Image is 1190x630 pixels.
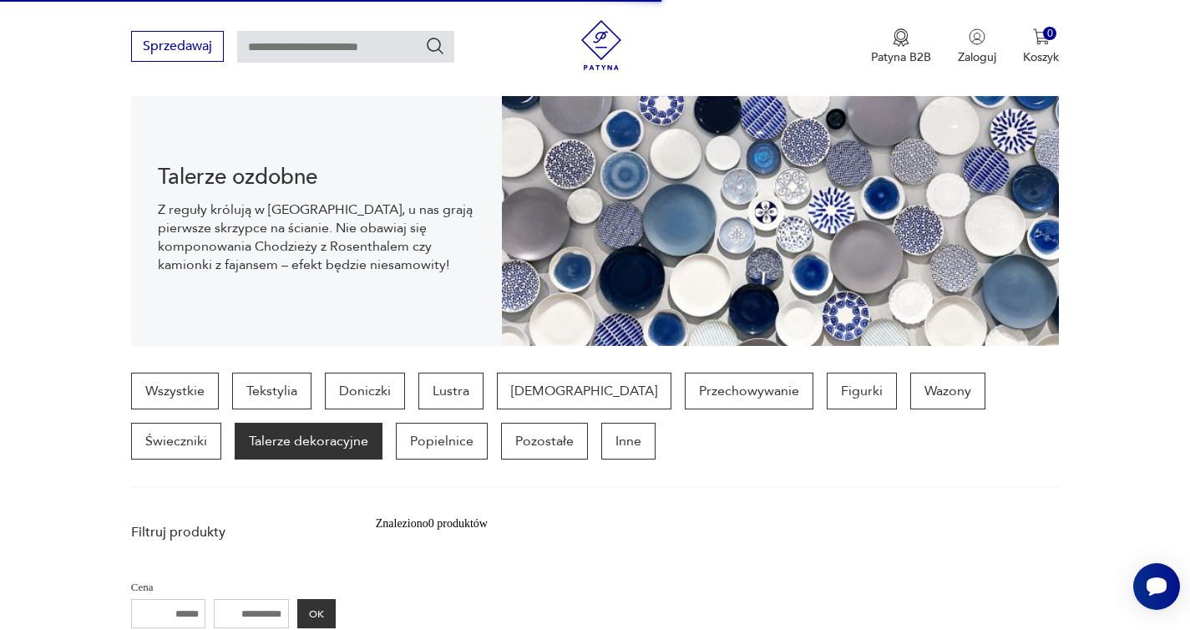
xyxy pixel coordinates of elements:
[871,28,931,65] button: Patyna B2B
[325,373,405,409] a: Doniczki
[1043,27,1057,41] div: 0
[396,423,488,460] a: Popielnice
[576,20,626,70] img: Patyna - sklep z meblami i dekoracjami vintage
[418,373,484,409] a: Lustra
[502,95,1059,346] img: b5931c5a27f239c65a45eae948afacbd.jpg
[969,28,985,45] img: Ikonka użytkownika
[685,373,813,409] a: Przechowywanie
[910,373,985,409] a: Wazony
[1023,28,1059,65] button: 0Koszyk
[958,28,996,65] button: Zaloguj
[131,578,336,597] p: Cena
[497,373,671,409] a: [DEMOGRAPHIC_DATA]
[376,515,488,533] div: Znaleziono 0 produktów
[131,31,224,62] button: Sprzedawaj
[1023,49,1059,65] p: Koszyk
[232,373,311,409] a: Tekstylia
[1133,563,1180,610] iframe: Smartsupp widget button
[1033,28,1050,45] img: Ikona koszyka
[871,49,931,65] p: Patyna B2B
[425,36,445,56] button: Szukaj
[501,423,588,460] a: Pozostałe
[131,42,224,53] a: Sprzedawaj
[131,373,219,409] a: Wszystkie
[131,423,221,460] a: Świeczniki
[235,423,382,460] a: Talerze dekoracyjne
[158,201,476,274] p: Z reguły królują w [GEOGRAPHIC_DATA], u nas grają pierwsze skrzypce na ścianie. Nie obawiaj się k...
[158,167,476,187] h1: Talerze ozdobne
[601,423,656,460] a: Inne
[893,28,909,47] img: Ikona medalu
[958,49,996,65] p: Zaloguj
[871,28,931,65] a: Ikona medaluPatyna B2B
[827,373,897,409] a: Figurki
[131,523,336,541] p: Filtruj produkty
[297,599,336,628] button: OK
